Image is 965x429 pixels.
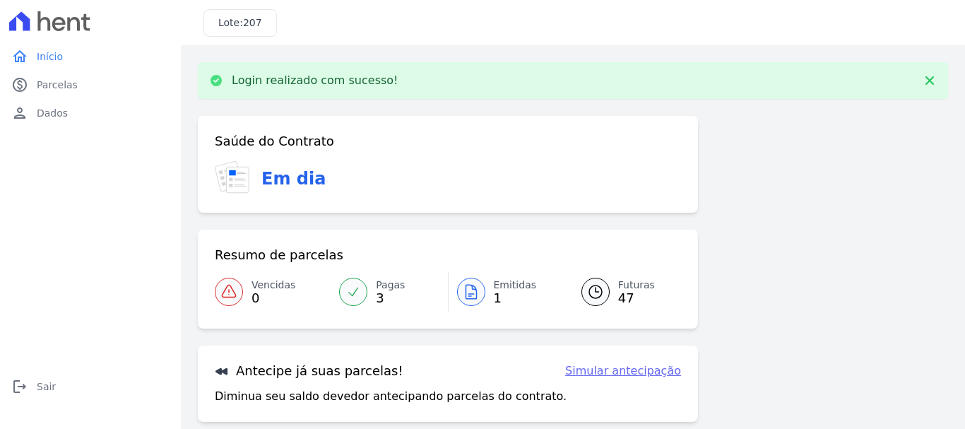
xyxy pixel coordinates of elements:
[37,78,78,92] span: Parcelas
[11,76,28,93] i: paid
[218,16,262,30] h3: Lote:
[376,278,405,293] span: Pagas
[215,388,567,405] p: Diminua seu saldo devedor antecipando parcelas do contrato.
[37,106,68,120] span: Dados
[6,42,175,71] a: homeInício
[376,293,405,304] span: 3
[6,372,175,401] a: logoutSair
[215,272,331,312] a: Vencidas 0
[11,378,28,395] i: logout
[6,99,175,127] a: personDados
[6,71,175,99] a: paidParcelas
[494,278,537,293] span: Emitidas
[37,49,63,64] span: Início
[618,278,655,293] span: Futuras
[11,48,28,65] i: home
[494,293,537,304] span: 1
[232,74,398,88] p: Login realizado com sucesso!
[251,278,295,293] span: Vencidas
[243,17,262,28] span: 207
[564,272,681,312] a: Futuras 47
[331,272,447,312] a: Pagas 3
[215,133,334,150] h3: Saúde do Contrato
[215,247,343,264] h3: Resumo de parcelas
[215,363,403,380] h3: Antecipe já suas parcelas!
[11,105,28,122] i: person
[251,293,295,304] span: 0
[449,272,564,312] a: Emitidas 1
[261,166,326,192] h3: Em dia
[618,293,655,304] span: 47
[37,380,56,394] span: Sair
[565,363,681,380] a: Simular antecipação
